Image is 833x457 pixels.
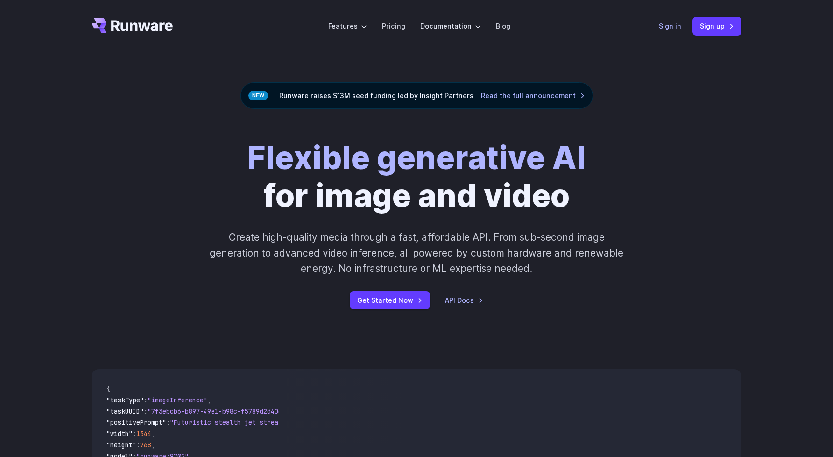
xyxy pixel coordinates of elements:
a: API Docs [445,295,483,306]
p: Create high-quality media through a fast, affordable API. From sub-second image generation to adv... [209,229,625,276]
span: 1344 [136,429,151,438]
span: "positivePrompt" [106,418,166,427]
a: Sign up [692,17,741,35]
label: Features [328,21,367,31]
span: : [144,396,148,404]
div: Runware raises $13M seed funding led by Insight Partners [240,82,593,109]
a: Read the full announcement [481,90,585,101]
span: { [106,385,110,393]
span: "imageInference" [148,396,207,404]
a: Sign in [659,21,681,31]
h1: for image and video [247,139,586,214]
strong: Flexible generative AI [247,138,586,177]
span: : [166,418,170,427]
span: : [133,429,136,438]
span: "Futuristic stealth jet streaking through a neon-lit cityscape with glowing purple exhaust" [170,418,510,427]
a: Blog [496,21,510,31]
span: "7f3ebcb6-b897-49e1-b98c-f5789d2d40d7" [148,407,289,415]
span: , [151,429,155,438]
span: , [207,396,211,404]
span: 768 [140,441,151,449]
a: Go to / [92,18,173,33]
span: "taskUUID" [106,407,144,415]
span: "width" [106,429,133,438]
span: , [151,441,155,449]
label: Documentation [420,21,481,31]
span: "taskType" [106,396,144,404]
span: "height" [106,441,136,449]
span: : [136,441,140,449]
span: : [144,407,148,415]
a: Get Started Now [350,291,430,309]
a: Pricing [382,21,405,31]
